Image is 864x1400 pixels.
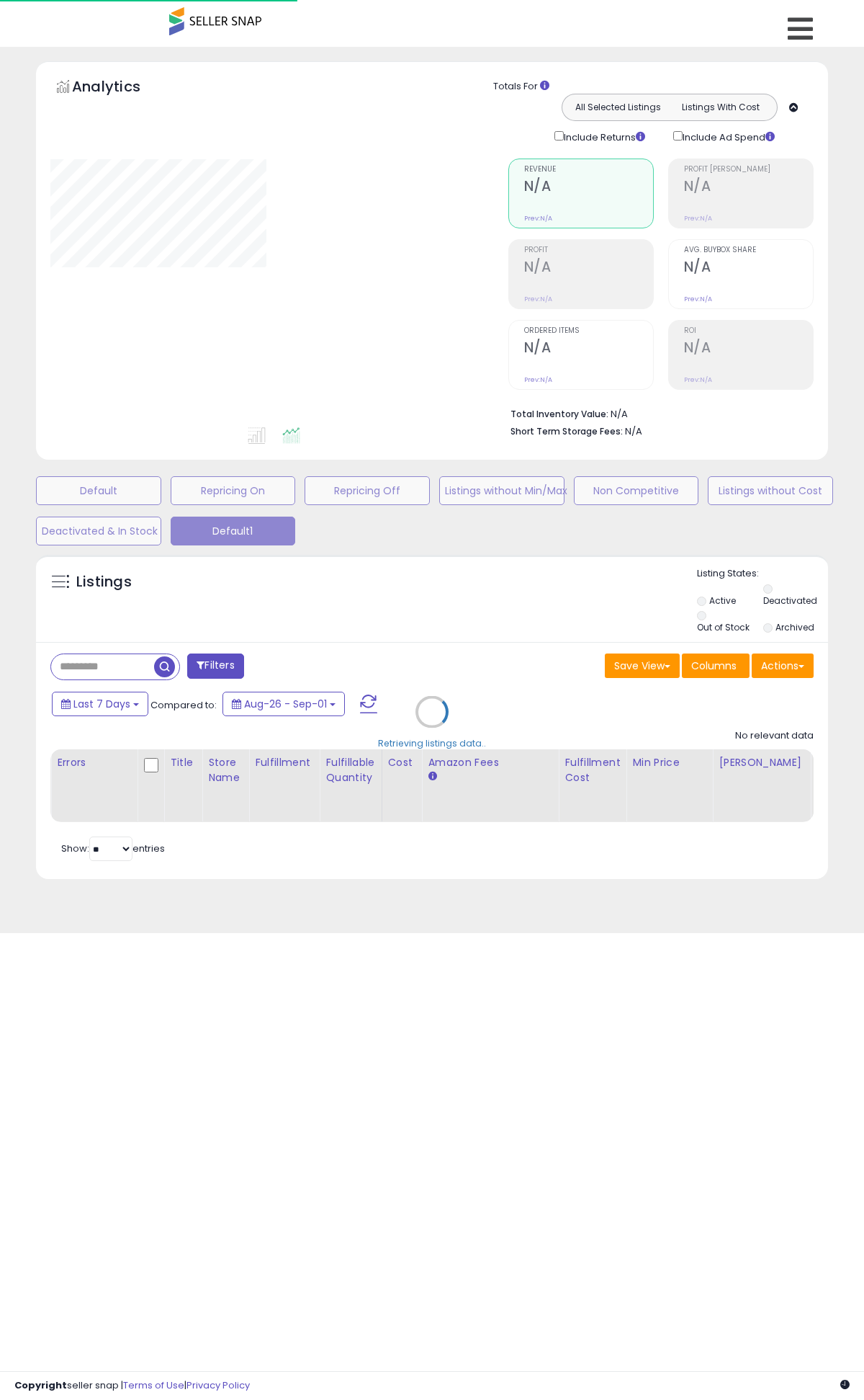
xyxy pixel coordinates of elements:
button: Non Competitive [574,476,699,505]
b: Total Inventory Value: [510,408,608,420]
div: Retrieving listings data.. [378,737,486,750]
div: Include Returns [544,128,662,145]
button: Default [36,476,161,505]
button: All Selected Listings [566,98,670,117]
div: Totals For [493,80,817,94]
li: N/A [510,404,803,422]
small: Prev: N/A [524,375,552,384]
span: N/A [625,424,642,438]
h2: N/A [524,178,653,197]
small: Prev: N/A [684,214,712,223]
small: Prev: N/A [524,214,552,223]
button: Default1 [171,517,296,545]
span: ROI [684,327,813,335]
button: Repricing Off [305,476,430,505]
small: Prev: N/A [524,295,552,303]
button: Listings without Min/Max [439,476,564,505]
h2: N/A [524,259,653,278]
button: Listings With Cost [669,98,773,117]
div: Include Ad Spend [662,128,798,145]
span: Profit [PERSON_NAME] [684,166,813,174]
h2: N/A [684,178,813,197]
h2: N/A [684,259,813,278]
h2: N/A [524,339,653,359]
span: Revenue [524,166,653,174]
span: Ordered Items [524,327,653,335]
h5: Analytics [72,76,168,100]
button: Listings without Cost [708,476,833,505]
b: Short Term Storage Fees: [510,425,623,437]
span: Avg. Buybox Share [684,246,813,254]
h2: N/A [684,339,813,359]
button: Repricing On [171,476,296,505]
small: Prev: N/A [684,375,712,384]
small: Prev: N/A [684,295,712,303]
span: Profit [524,246,653,254]
button: Deactivated & In Stock [36,517,161,545]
